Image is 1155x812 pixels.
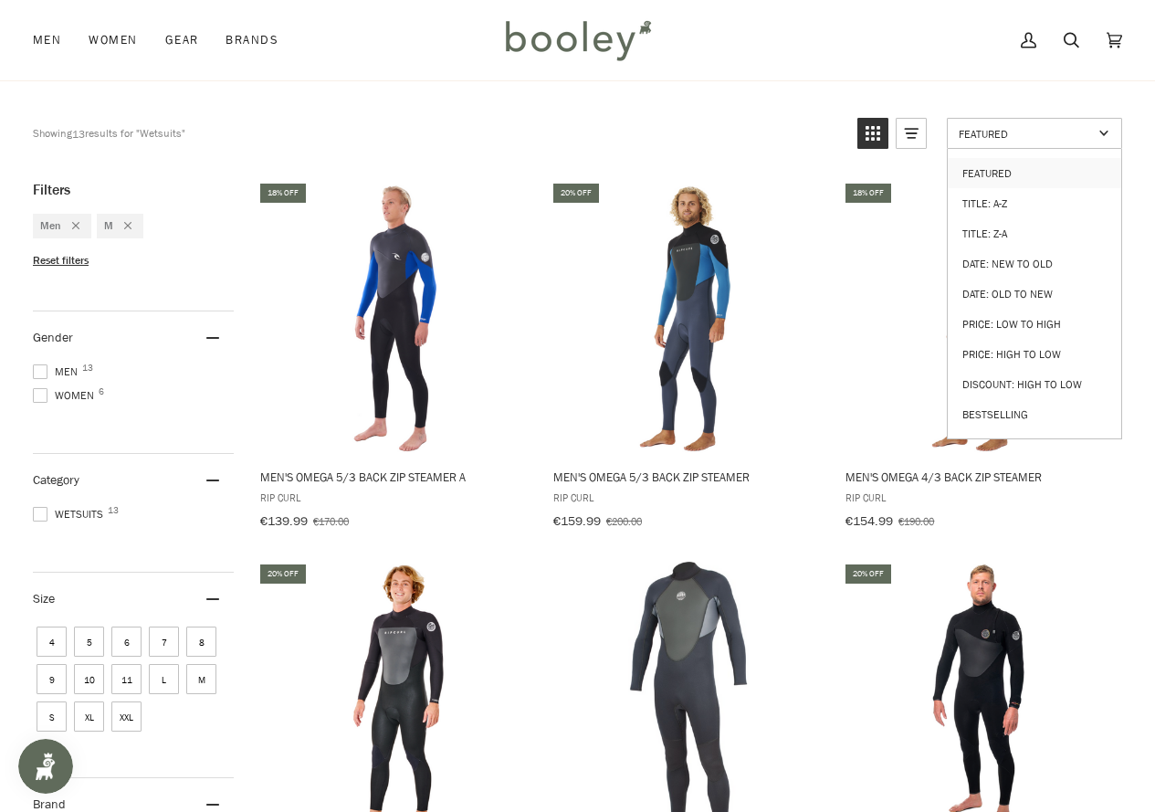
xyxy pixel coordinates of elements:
a: Featured [948,158,1121,188]
span: Size: M [186,664,216,694]
span: Size: 5 [74,627,104,657]
a: Bestselling [948,399,1121,429]
div: 20% off [553,184,599,203]
span: Size: S [37,701,67,732]
span: Men [33,364,83,380]
a: Title: A-Z [948,188,1121,218]
img: Rip Curl Men's Omega 4/3 Back Zip Steamer Blue - Booley Galway [844,181,1118,455]
span: Reset filters [33,253,89,269]
span: 6 [99,387,104,396]
a: View grid mode [857,118,888,149]
span: Size [33,590,55,607]
span: Gender [33,329,73,346]
img: Rip Curl Men's Omega 5/3 Back Zip Steamer Blue - Booley Galway [551,181,825,455]
span: Rip Curl [260,490,530,505]
a: Men's Omega 5/3 Back Zip Steamer A [257,181,532,535]
span: Size: 9 [37,664,67,694]
span: €170.00 [313,513,349,529]
span: €190.00 [898,513,934,529]
span: Size: 4 [37,627,67,657]
span: 13 [108,506,119,515]
a: Date: New to Old [948,248,1121,279]
a: Title: Z-A [948,218,1121,248]
span: €154.99 [845,512,893,530]
span: Size: 7 [149,627,179,657]
span: Size: L [149,664,179,694]
span: Men's Omega 5/3 Back Zip Steamer A [260,469,530,485]
div: 20% off [260,564,306,584]
ul: Sort options [947,149,1122,439]
a: View list mode [896,118,927,149]
span: €139.99 [260,512,308,530]
span: Size: 11 [111,664,142,694]
span: Men [40,218,61,234]
a: Price: High to Low [948,339,1121,369]
span: Filters [33,181,70,199]
span: Featured [959,126,1093,142]
span: Rip Curl [845,490,1115,505]
span: Women [33,387,100,404]
a: Men's Omega 4/3 Back Zip Steamer [843,181,1118,535]
span: Wetsuits [33,506,109,522]
div: 20% off [845,564,891,584]
b: 13 [72,126,85,142]
span: Women [89,31,137,49]
a: Price: Low to High [948,309,1121,339]
span: €159.99 [553,512,601,530]
span: Category [33,471,79,489]
iframe: Button to open loyalty program pop-up [18,739,73,794]
li: Reset filters [33,253,234,269]
span: Size: XXL [111,701,142,732]
span: Size: 8 [186,627,216,657]
span: Men's Omega 5/3 Back Zip Steamer [553,469,823,485]
a: Men's Omega 5/3 Back Zip Steamer [551,181,825,535]
span: Men [33,31,61,49]
span: 13 [82,364,93,373]
div: Remove filter: M [113,218,131,234]
span: Rip Curl [553,490,823,505]
span: Men's Omega 4/3 Back Zip Steamer [845,469,1115,485]
span: Size: 6 [111,627,142,657]
a: Discount: High to Low [948,369,1121,399]
img: Rip Curl Men's Omega 5/3 Back Zip Steamer A Blue - Booley Galway [258,181,532,455]
a: Sort options [947,118,1122,149]
span: Size: XL [74,701,104,732]
div: 18% off [845,184,891,203]
div: Showing results for "Wetsuits" [33,118,185,149]
div: Remove filter: Men [61,218,79,234]
span: M [104,218,113,234]
span: Size: 10 [74,664,104,694]
span: Brands [226,31,278,49]
div: 18% off [260,184,306,203]
span: Gear [165,31,199,49]
img: Booley [498,14,657,67]
span: €200.00 [606,513,642,529]
a: Date: Old to New [948,279,1121,309]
